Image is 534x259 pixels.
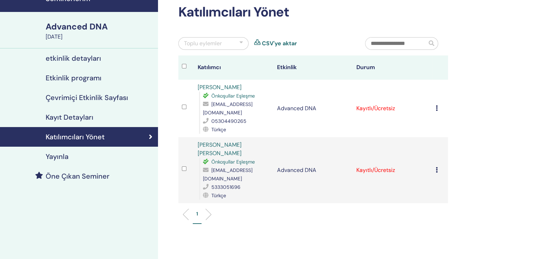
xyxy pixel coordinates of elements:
[46,54,101,62] h4: etkinlik detayları
[41,21,158,41] a: Advanced DNA[DATE]
[198,141,242,157] a: [PERSON_NAME] [PERSON_NAME]
[262,39,297,48] a: CSV'ye aktar
[198,84,242,91] a: [PERSON_NAME]
[353,55,432,80] th: Durum
[273,80,353,137] td: Advanced DNA
[273,137,353,203] td: Advanced DNA
[46,172,110,180] h4: Öne Çıkan Seminer
[46,113,93,121] h4: Kayıt Detayları
[211,184,240,190] span: 5333051696
[194,55,273,80] th: Katılımcı
[211,118,246,124] span: 05304490265
[184,39,222,48] div: Toplu eylemler
[46,93,128,102] h4: Çevrimiçi Etkinlik Sayfası
[203,101,252,116] span: [EMAIL_ADDRESS][DOMAIN_NAME]
[211,192,226,199] span: Türkçe
[203,167,252,182] span: [EMAIL_ADDRESS][DOMAIN_NAME]
[211,93,255,99] span: Önkoşullar Eşleşme
[211,126,226,133] span: Türkçe
[46,152,68,161] h4: Yayınla
[196,210,198,218] p: 1
[273,55,353,80] th: Etkinlik
[178,4,448,20] h2: Katılımcıları Yönet
[46,21,154,33] div: Advanced DNA
[46,33,154,41] div: [DATE]
[211,159,255,165] span: Önkoşullar Eşleşme
[46,74,101,82] h4: Etkinlik programı
[46,133,105,141] h4: Katılımcıları Yönet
